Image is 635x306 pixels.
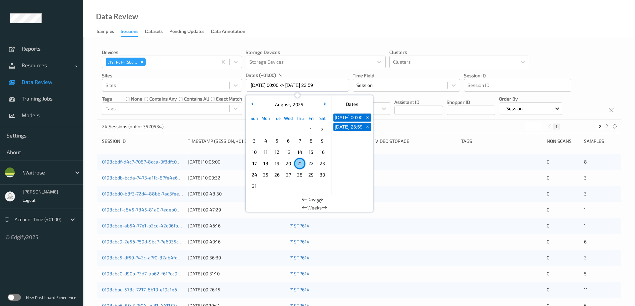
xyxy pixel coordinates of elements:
span: 3 [584,191,587,196]
div: Pending Updates [169,28,204,36]
div: Choose Saturday September 06 of 2025 [317,180,328,192]
span: 0 [547,255,549,260]
div: Choose Sunday July 27 of 2025 [249,124,260,135]
a: Data Annotation [211,27,252,36]
div: 719TP614 (5668) [106,58,138,66]
span: 5 [584,271,587,276]
label: none [131,96,142,102]
a: 0198cbce-ab54-77e1-b2cc-42c06fb4ff76 [102,223,189,228]
div: Dates [331,98,373,111]
span: 11 [261,148,270,157]
div: Tue [271,113,283,124]
div: Choose Sunday August 31 of 2025 [249,180,260,192]
p: Shopper ID [447,99,495,106]
span: 6 [584,239,587,244]
a: 0198cbc0-d90b-72d7-ab62-f617cc933697 [102,271,190,276]
span: 21 [295,159,304,168]
div: Choose Thursday August 07 of 2025 [294,135,305,147]
div: [DATE] 09:46:16 [188,222,285,229]
span: 26 [272,170,282,179]
span: 3 [584,175,587,180]
span: 18 [261,159,270,168]
span: 24 [250,170,259,179]
span: 25 [261,170,270,179]
div: [DATE] 10:00:32 [188,174,285,181]
span: 4 [261,136,270,146]
span: 2 [318,125,327,134]
span: 23 [318,159,327,168]
span: 0 [547,159,549,164]
label: contains any [149,96,177,102]
a: 0198cbcf-c845-7845-81a0-7edeb0809f34 [102,207,192,212]
span: 29 [306,170,316,179]
div: Choose Tuesday August 19 of 2025 [271,158,283,169]
div: [DATE] 09:47:29 [188,206,285,213]
div: Choose Thursday August 28 of 2025 [294,169,305,180]
span: 28 [295,170,304,179]
span: 0 [547,207,549,212]
span: 11 [584,287,588,292]
span: 5 [272,136,282,146]
span: 6 [284,136,293,146]
div: Sun [249,113,260,124]
span: 30 [318,170,327,179]
span: 20 [284,159,293,168]
label: exact match [216,96,242,102]
span: 27 [284,170,293,179]
span: 0 [547,271,549,276]
span: August [273,102,290,107]
div: Timestamp (Session, +01:00) [188,138,285,145]
div: , [273,101,303,108]
a: 719TP614 [290,271,310,276]
span: 1 [584,223,586,228]
button: 2 [597,124,603,130]
div: Datasets [145,28,163,36]
div: Choose Friday August 22 of 2025 [305,158,317,169]
span: 0 [547,175,549,180]
span: Days [307,196,318,203]
div: Choose Wednesday August 06 of 2025 [283,135,294,147]
span: 16 [318,148,327,157]
div: Choose Tuesday July 29 of 2025 [271,124,283,135]
span: 1 [306,125,316,134]
span: 0 [547,191,549,196]
div: Choose Tuesday August 26 of 2025 [271,169,283,180]
span: 2025 [291,102,303,107]
span: 8 [584,159,587,164]
a: 719TP614 [290,239,310,244]
a: Samples [97,27,121,36]
span: + [364,124,371,131]
a: 0198cbdf-d4c7-7087-8cca-0f3dfc04eee2 [102,159,190,164]
div: Choose Monday September 01 of 2025 [260,180,271,192]
span: 0 [547,287,549,292]
div: Choose Friday August 08 of 2025 [305,135,317,147]
div: Samples [584,138,616,145]
span: 14 [295,148,304,157]
span: + [364,114,371,121]
a: 719TP614 [290,255,310,260]
div: Choose Monday August 04 of 2025 [260,135,271,147]
div: Fri [305,113,317,124]
div: Choose Wednesday August 27 of 2025 [283,169,294,180]
span: 10 [250,148,259,157]
div: Choose Saturday August 09 of 2025 [317,135,328,147]
span: 1 [584,207,586,212]
a: 719TP614 [290,287,310,292]
div: [DATE] 09:26:15 [188,286,285,293]
span: 15 [306,148,316,157]
div: [DATE] 09:40:16 [188,238,285,245]
p: Session ID [464,72,571,79]
span: Weeks [307,204,322,211]
div: Choose Monday August 18 of 2025 [260,158,271,169]
div: Choose Friday September 05 of 2025 [305,180,317,192]
div: Sessions [121,28,138,37]
p: dates (+01:00) [246,72,276,79]
div: Video Storage [375,138,456,145]
div: Choose Wednesday September 03 of 2025 [283,180,294,192]
div: Data Review [96,13,138,20]
a: 0198cbbc-578c-7217-8b10-e19c1e60b354 [102,287,191,292]
div: Choose Friday August 29 of 2025 [305,169,317,180]
div: Samples [97,28,114,36]
p: Assistant ID [394,99,443,106]
a: 0198cbd0-b8f3-72d4-88bb-7ac3fee7d959 [102,191,192,196]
